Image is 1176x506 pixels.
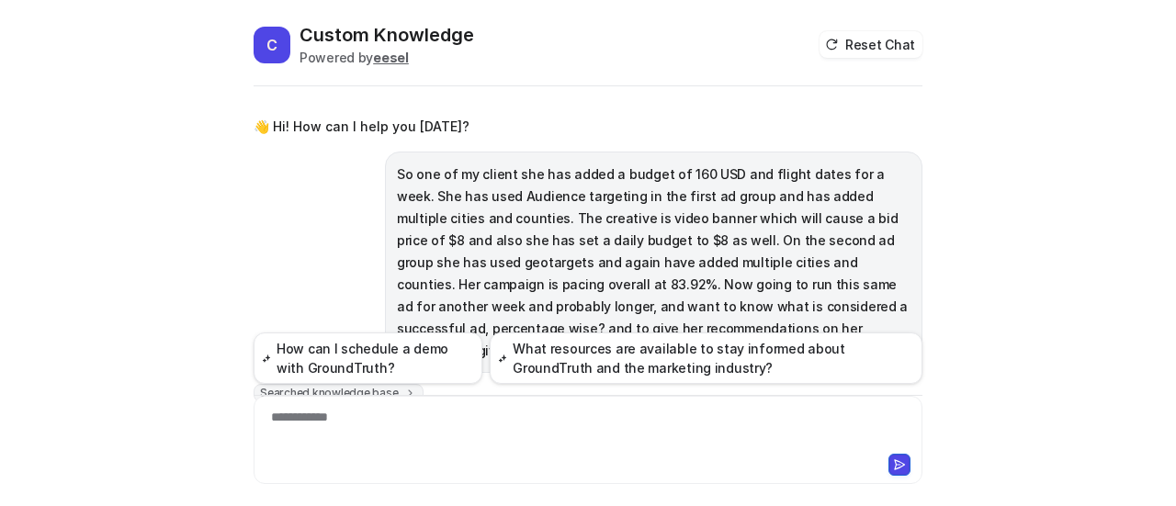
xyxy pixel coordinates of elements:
div: Powered by [300,48,474,67]
button: Reset Chat [820,31,922,58]
p: 👋 Hi! How can I help you [DATE]? [254,116,469,138]
button: How can I schedule a demo with GroundTruth? [254,332,482,384]
button: What resources are available to stay informed about GroundTruth and the marketing industry? [490,332,922,384]
span: C [254,27,290,63]
b: eesel [373,50,409,65]
h2: Custom Knowledge [300,22,474,48]
p: So one of my client she has added a budget of 160 USD and flight dates for a week. She has used A... [397,163,910,362]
